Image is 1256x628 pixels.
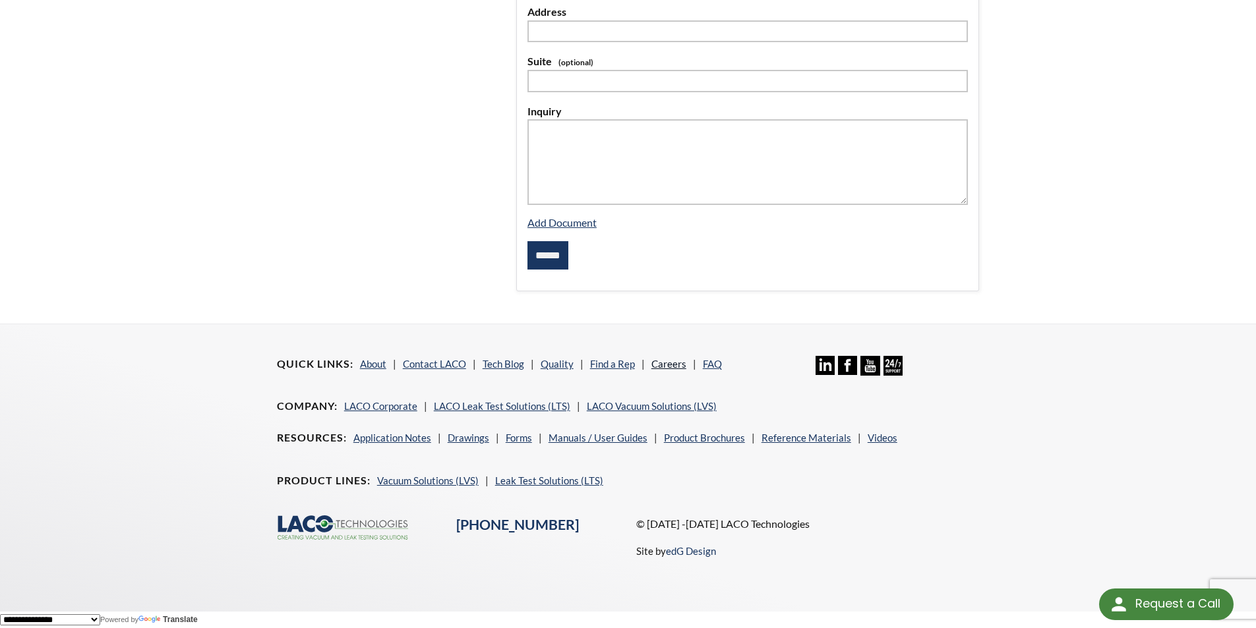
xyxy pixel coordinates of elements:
img: round button [1108,594,1129,615]
h4: Quick Links [277,357,353,371]
a: Manuals / User Guides [549,432,647,443]
div: Request a Call [1135,588,1220,619]
a: FAQ [703,358,722,370]
a: Drawings [448,432,489,443]
a: Contact LACO [403,358,466,370]
h4: Resources [277,431,347,445]
a: LACO Leak Test Solutions (LTS) [434,400,570,412]
label: Suite [527,53,968,70]
a: Application Notes [353,432,431,443]
div: Request a Call [1099,588,1234,620]
a: [PHONE_NUMBER] [456,516,579,533]
a: Find a Rep [590,358,635,370]
a: LACO Corporate [344,400,417,412]
a: LACO Vacuum Solutions (LVS) [587,400,717,412]
p: Site by [636,543,716,559]
a: Vacuum Solutions (LVS) [377,474,479,486]
a: Quality [541,358,574,370]
label: Inquiry [527,103,968,120]
a: Product Brochures [664,432,745,443]
a: Videos [868,432,897,443]
h4: Company [277,399,338,413]
a: About [360,358,386,370]
label: Address [527,3,968,20]
a: Add Document [527,216,597,229]
a: Forms [506,432,532,443]
img: Google Translate [138,615,163,624]
a: Tech Blog [483,358,524,370]
p: © [DATE] -[DATE] LACO Technologies [636,515,980,532]
a: 24/7 Support [883,366,903,378]
h4: Product Lines [277,474,371,488]
img: 24/7 Support Icon [883,356,903,375]
a: Leak Test Solutions (LTS) [495,474,603,486]
a: Translate [138,615,198,624]
a: Reference Materials [762,432,851,443]
a: Careers [651,358,686,370]
a: edG Design [666,545,716,557]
